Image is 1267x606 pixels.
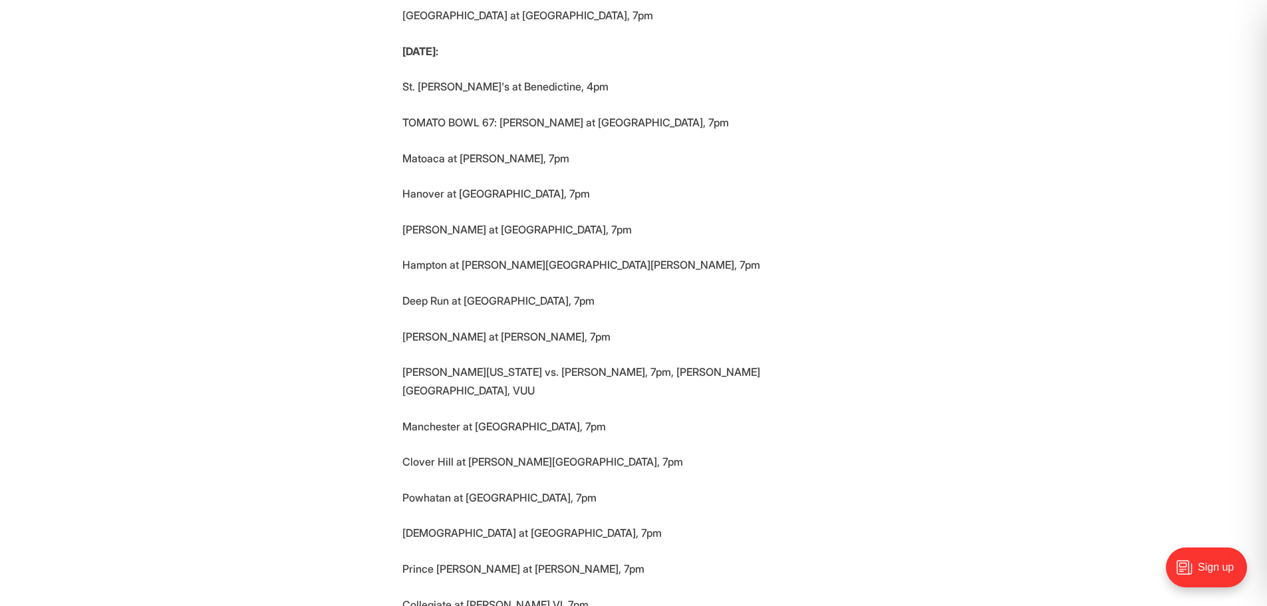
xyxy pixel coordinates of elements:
p: [DEMOGRAPHIC_DATA] at [GEOGRAPHIC_DATA], 7pm [402,524,865,542]
p: TOMATO BOWL 67: [PERSON_NAME] at [GEOGRAPHIC_DATA], 7pm [402,113,865,132]
p: Manchester at [GEOGRAPHIC_DATA], 7pm [402,417,865,436]
p: Clover Hill at [PERSON_NAME][GEOGRAPHIC_DATA], 7pm [402,452,865,471]
p: Hanover at [GEOGRAPHIC_DATA], 7pm [402,184,865,203]
p: Powhatan at [GEOGRAPHIC_DATA], 7pm [402,488,865,507]
p: Prince [PERSON_NAME] at [PERSON_NAME], 7pm [402,559,865,578]
p: Hampton at [PERSON_NAME][GEOGRAPHIC_DATA][PERSON_NAME], 7pm [402,255,865,274]
p: Matoaca at [PERSON_NAME], 7pm [402,149,865,168]
p: [PERSON_NAME][US_STATE] vs. [PERSON_NAME], 7pm, [PERSON_NAME][GEOGRAPHIC_DATA], VUU [402,363,865,400]
p: [PERSON_NAME] at [PERSON_NAME], 7pm [402,327,865,346]
p: Deep Run at [GEOGRAPHIC_DATA], 7pm [402,291,865,310]
iframe: portal-trigger [1155,541,1267,606]
strong: [DATE]: [402,45,438,58]
p: [GEOGRAPHIC_DATA] at [GEOGRAPHIC_DATA], 7pm [402,6,865,25]
p: St. [PERSON_NAME]'s at Benedictine, 4pm [402,77,865,96]
p: [PERSON_NAME] at [GEOGRAPHIC_DATA], 7pm [402,220,865,239]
